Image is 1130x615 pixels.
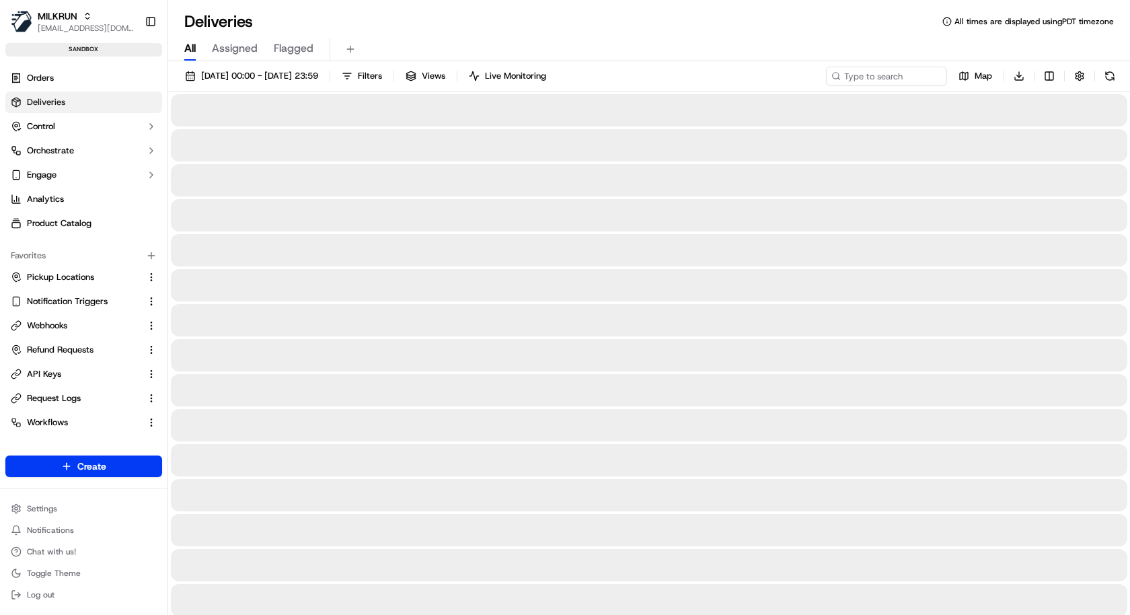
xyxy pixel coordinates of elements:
button: Workflows [5,412,162,433]
div: Available Products [5,444,162,466]
span: Product Catalog [27,217,91,229]
span: Orchestrate [27,145,74,157]
button: MILKRUNMILKRUN[EMAIL_ADDRESS][DOMAIN_NAME] [5,5,139,38]
span: [DATE] 00:00 - [DATE] 23:59 [201,70,318,82]
a: Pickup Locations [11,271,141,283]
button: Webhooks [5,315,162,336]
button: Map [952,67,998,85]
span: All times are displayed using PDT timezone [954,16,1114,27]
button: Refresh [1100,67,1119,85]
button: Control [5,116,162,137]
button: MILKRUN [38,9,77,23]
button: Chat with us! [5,542,162,561]
span: API Keys [27,368,61,380]
a: Product Catalog [5,213,162,234]
a: Workflows [11,417,141,429]
span: Engage [27,169,57,181]
input: Type to search [826,67,947,85]
span: Control [27,120,55,133]
span: Map [975,70,992,82]
span: Refund Requests [27,344,93,356]
span: Toggle Theme [27,568,81,579]
a: Request Logs [11,392,141,404]
a: API Keys [11,368,141,380]
button: Live Monitoring [463,67,552,85]
span: Chat with us! [27,546,76,557]
span: Deliveries [27,96,65,108]
button: Log out [5,585,162,604]
button: Settings [5,499,162,518]
button: Request Logs [5,388,162,409]
a: Notification Triggers [11,295,141,307]
button: Pickup Locations [5,266,162,288]
button: API Keys [5,363,162,385]
span: Pickup Locations [27,271,94,283]
span: Notification Triggers [27,295,108,307]
div: Favorites [5,245,162,266]
span: Notifications [27,525,74,536]
a: Deliveries [5,92,162,113]
a: Orders [5,67,162,89]
span: Orders [27,72,54,84]
span: Workflows [27,417,68,429]
h1: Deliveries [184,11,253,32]
span: Filters [358,70,382,82]
span: Webhooks [27,320,67,332]
a: Webhooks [11,320,141,332]
span: All [184,40,196,57]
div: sandbox [5,43,162,57]
span: Log out [27,589,54,600]
span: Views [422,70,445,82]
button: [EMAIL_ADDRESS][DOMAIN_NAME] [38,23,134,34]
button: Notifications [5,521,162,540]
span: Analytics [27,193,64,205]
span: Flagged [274,40,313,57]
button: Notification Triggers [5,291,162,312]
button: [DATE] 00:00 - [DATE] 23:59 [179,67,324,85]
span: Live Monitoring [485,70,546,82]
span: Settings [27,503,57,514]
button: Refund Requests [5,339,162,361]
button: Views [400,67,451,85]
span: Create [77,460,106,473]
button: Create [5,456,162,477]
button: Filters [336,67,388,85]
a: Analytics [5,188,162,210]
span: Request Logs [27,392,81,404]
button: Engage [5,164,162,186]
span: Assigned [212,40,258,57]
a: Refund Requests [11,344,141,356]
img: MILKRUN [11,11,32,32]
button: Toggle Theme [5,564,162,583]
button: Orchestrate [5,140,162,161]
